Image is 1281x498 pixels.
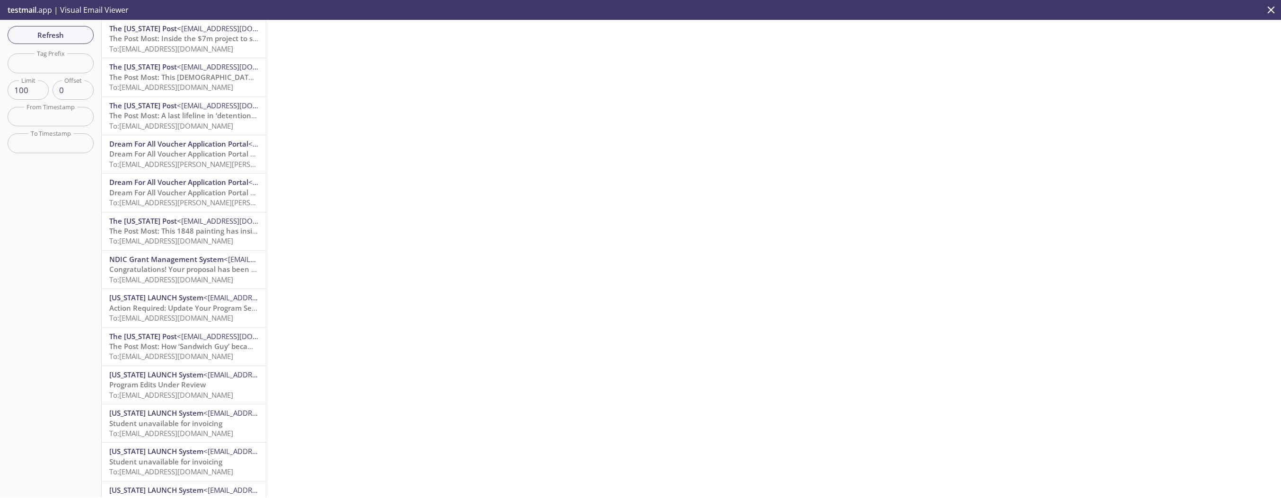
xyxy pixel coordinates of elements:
[102,366,266,404] div: [US_STATE] LAUNCH System<[EMAIL_ADDRESS][DOMAIN_NAME][US_STATE]>Program Edits Under ReviewTo:[EMA...
[109,159,342,169] span: To: [EMAIL_ADDRESS][PERSON_NAME][PERSON_NAME][DOMAIN_NAME]
[102,328,266,366] div: The [US_STATE] Post<[EMAIL_ADDRESS][DOMAIN_NAME]>The Post Most: How ‘Sandwich Guy’ became a resis...
[102,289,266,327] div: [US_STATE] LAUNCH System<[EMAIL_ADDRESS][DOMAIN_NAME][US_STATE]>Action Required: Update Your Prog...
[109,101,177,110] span: The [US_STATE] Post
[102,135,266,173] div: Dream For All Voucher Application Portal<[EMAIL_ADDRESS][DOMAIN_NAME]>Dream For All Voucher Appli...
[109,303,353,313] span: Action Required: Update Your Program Selection in [US_STATE] LAUNCH
[109,216,177,226] span: The [US_STATE] Post
[109,34,367,43] span: The Post Most: Inside the $7m project to save [PERSON_NAME] masterpiece
[8,26,94,44] button: Refresh
[102,404,266,442] div: [US_STATE] LAUNCH System<[EMAIL_ADDRESS][DOMAIN_NAME][US_STATE]>Student unavailable for invoicing...
[102,58,266,96] div: The [US_STATE] Post<[EMAIL_ADDRESS][DOMAIN_NAME]>The Post Most: This [DEMOGRAPHIC_DATA] sprinter ...
[109,380,206,389] span: Program Edits Under Review
[109,408,203,418] span: [US_STATE] LAUNCH System
[109,390,233,400] span: To: [EMAIL_ADDRESS][DOMAIN_NAME]
[109,62,177,71] span: The [US_STATE] Post
[109,351,233,361] span: To: [EMAIL_ADDRESS][DOMAIN_NAME]
[102,251,266,288] div: NDIC Grant Management System<[EMAIL_ADDRESS][DOMAIN_NAME]>Congratulations! Your proposal has been...
[109,293,203,302] span: [US_STATE] LAUNCH System
[102,212,266,250] div: The [US_STATE] Post<[EMAIL_ADDRESS][DOMAIN_NAME]>The Post Most: This 1848 painting has insight in...
[177,24,299,33] span: <[EMAIL_ADDRESS][DOMAIN_NAME]>
[109,236,233,245] span: To: [EMAIL_ADDRESS][DOMAIN_NAME]
[102,443,266,481] div: [US_STATE] LAUNCH System<[EMAIL_ADDRESS][DOMAIN_NAME][US_STATE]>Student unavailable for invoicing...
[102,174,266,211] div: Dream For All Voucher Application Portal<[EMAIL_ADDRESS][DOMAIN_NAME]>Dream For All Voucher Appli...
[177,62,299,71] span: <[EMAIL_ADDRESS][DOMAIN_NAME]>
[248,177,371,187] span: <[EMAIL_ADDRESS][DOMAIN_NAME]>
[109,226,382,236] span: The Post Most: This 1848 painting has insight into American conspiracy thinking
[15,29,86,41] span: Refresh
[109,188,302,197] span: Dream For All Voucher Application Portal 비밀번호 재설정
[109,24,177,33] span: The [US_STATE] Post
[102,20,266,58] div: The [US_STATE] Post<[EMAIL_ADDRESS][DOMAIN_NAME]>The Post Most: Inside the $7m project to save [P...
[109,332,177,341] span: The [US_STATE] Post
[109,44,233,53] span: To: [EMAIL_ADDRESS][DOMAIN_NAME]
[203,446,362,456] span: <[EMAIL_ADDRESS][DOMAIN_NAME][US_STATE]>
[177,216,299,226] span: <[EMAIL_ADDRESS][DOMAIN_NAME]>
[177,101,299,110] span: <[EMAIL_ADDRESS][DOMAIN_NAME]>
[109,370,203,379] span: [US_STATE] LAUNCH System
[109,139,248,149] span: Dream For All Voucher Application Portal
[102,97,266,135] div: The [US_STATE] Post<[EMAIL_ADDRESS][DOMAIN_NAME]>The Post Most: A last lifeline in ‘detention all...
[8,5,36,15] span: testmail
[109,111,271,120] span: The Post Most: A last lifeline in ‘detention alley’
[109,457,222,466] span: Student unavailable for invoicing
[203,293,362,302] span: <[EMAIL_ADDRESS][DOMAIN_NAME][US_STATE]>
[109,82,233,92] span: To: [EMAIL_ADDRESS][DOMAIN_NAME]
[109,313,233,323] span: To: [EMAIL_ADDRESS][DOMAIN_NAME]
[109,467,233,476] span: To: [EMAIL_ADDRESS][DOMAIN_NAME]
[109,428,233,438] span: To: [EMAIL_ADDRESS][DOMAIN_NAME]
[224,254,346,264] span: <[EMAIL_ADDRESS][DOMAIN_NAME]>
[109,149,304,158] span: Dream For All Voucher Application Portal Password Reset
[109,275,233,284] span: To: [EMAIL_ADDRESS][DOMAIN_NAME]
[203,485,362,495] span: <[EMAIL_ADDRESS][DOMAIN_NAME][US_STATE]>
[109,177,248,187] span: Dream For All Voucher Application Portal
[109,485,203,495] span: [US_STATE] LAUNCH System
[109,72,504,82] span: The Post Most: This [DEMOGRAPHIC_DATA] sprinter has the muscle cells of someone in their [DEMOGRA...
[177,332,299,341] span: <[EMAIL_ADDRESS][DOMAIN_NAME]>
[248,139,371,149] span: <[EMAIL_ADDRESS][DOMAIN_NAME]>
[203,408,362,418] span: <[EMAIL_ADDRESS][DOMAIN_NAME][US_STATE]>
[109,341,370,351] span: The Post Most: How ‘Sandwich Guy’ became a resistance icon in Trump’s D.C.
[109,254,224,264] span: NDIC Grant Management System
[109,446,203,456] span: [US_STATE] LAUNCH System
[109,419,222,428] span: Student unavailable for invoicing
[109,264,331,274] span: Congratulations! Your proposal has been approved for an award!
[109,121,233,131] span: To: [EMAIL_ADDRESS][DOMAIN_NAME]
[203,370,362,379] span: <[EMAIL_ADDRESS][DOMAIN_NAME][US_STATE]>
[109,198,342,207] span: To: [EMAIL_ADDRESS][PERSON_NAME][PERSON_NAME][DOMAIN_NAME]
